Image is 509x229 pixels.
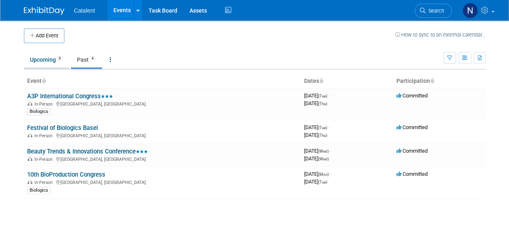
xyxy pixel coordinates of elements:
span: (Thu) [318,102,327,106]
span: [DATE] [304,148,331,154]
span: In-Person [34,133,55,138]
span: (Tue) [318,125,327,130]
span: In-Person [34,180,55,185]
span: - [330,171,331,177]
img: In-Person Event [28,157,32,161]
div: Biologics [27,187,51,194]
button: Add Event [24,28,64,43]
span: - [328,93,330,99]
a: A3P International Congress [27,93,113,100]
span: [DATE] [304,156,329,162]
img: Nicole Bullock [462,3,478,18]
div: Biologics [27,108,51,115]
span: (Wed) [318,149,329,153]
span: Committed [396,148,428,154]
a: Past4 [71,52,102,67]
span: (Mon) [318,172,329,177]
div: [GEOGRAPHIC_DATA], [GEOGRAPHIC_DATA] [27,132,298,138]
span: - [330,148,331,154]
a: Beauty Trends & Innovations Conference [27,148,148,155]
a: Sort by Event Name [42,78,46,84]
span: Committed [396,171,428,177]
th: Participation [393,74,486,88]
a: Festival of Biologics Basel [27,124,98,132]
a: How to sync to an external calendar... [395,32,486,38]
span: [DATE] [304,93,330,99]
span: Committed [396,124,428,130]
a: 10th BioProduction Congress [27,171,105,178]
a: Upcoming9 [24,52,69,67]
a: Search [415,4,452,18]
span: - [328,124,330,130]
span: In-Person [34,102,55,107]
span: 4 [89,56,96,62]
a: Sort by Participation Type [430,78,434,84]
img: In-Person Event [28,133,32,137]
span: [DATE] [304,171,331,177]
div: [GEOGRAPHIC_DATA], [GEOGRAPHIC_DATA] [27,179,298,185]
span: Committed [396,93,428,99]
div: [GEOGRAPHIC_DATA], [GEOGRAPHIC_DATA] [27,156,298,162]
th: Dates [301,74,393,88]
span: Catalent [74,7,95,14]
span: [DATE] [304,179,327,185]
span: In-Person [34,157,55,162]
a: Sort by Start Date [319,78,323,84]
span: [DATE] [304,124,330,130]
th: Event [24,74,301,88]
span: [DATE] [304,100,327,106]
div: [GEOGRAPHIC_DATA], [GEOGRAPHIC_DATA] [27,100,298,107]
span: (Wed) [318,157,329,161]
img: ExhibitDay [24,7,64,15]
span: (Tue) [318,94,327,98]
span: [DATE] [304,132,327,138]
span: (Tue) [318,180,327,184]
span: 9 [56,56,63,62]
span: (Thu) [318,133,327,138]
img: In-Person Event [28,102,32,106]
img: In-Person Event [28,180,32,184]
span: Search [426,8,444,14]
